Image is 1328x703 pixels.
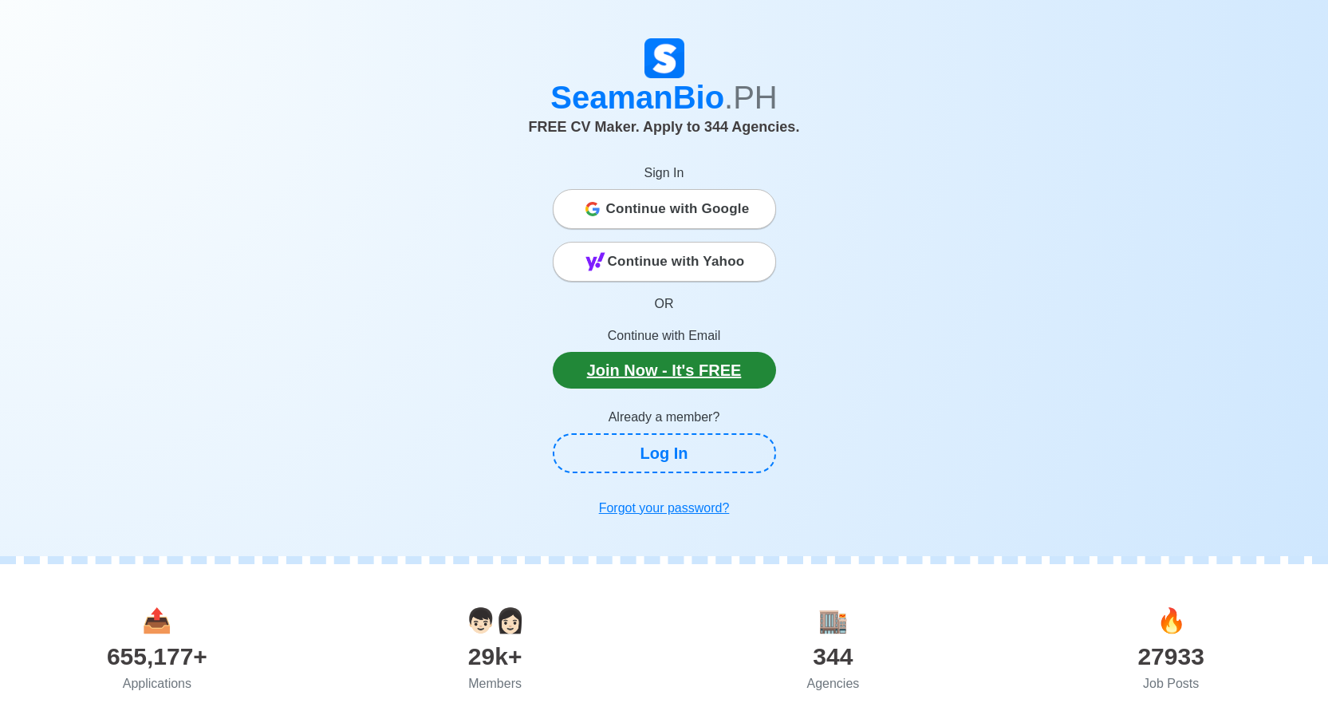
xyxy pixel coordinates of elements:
[326,638,664,674] div: 29k+
[644,38,684,78] img: Logo
[606,193,750,225] span: Continue with Google
[553,352,776,389] a: Join Now - It's FREE
[553,492,776,524] a: Forgot your password?
[529,119,800,135] span: FREE CV Maker. Apply to 344 Agencies.
[1157,607,1186,634] span: jobs
[553,189,776,229] button: Continue with Google
[553,408,776,427] p: Already a member?
[553,242,776,282] button: Continue with Yahoo
[222,78,1107,117] h1: SeamanBio
[142,607,171,634] span: applications
[553,433,776,473] a: Log In
[599,501,730,515] u: Forgot your password?
[664,638,1003,674] div: 344
[553,164,776,183] p: Sign In
[553,294,776,314] p: OR
[326,674,664,693] div: Members
[818,607,848,634] span: agencies
[664,674,1003,693] div: Agencies
[724,80,778,115] span: .PH
[608,246,745,278] span: Continue with Yahoo
[553,326,776,346] p: Continue with Email
[466,607,525,634] span: users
